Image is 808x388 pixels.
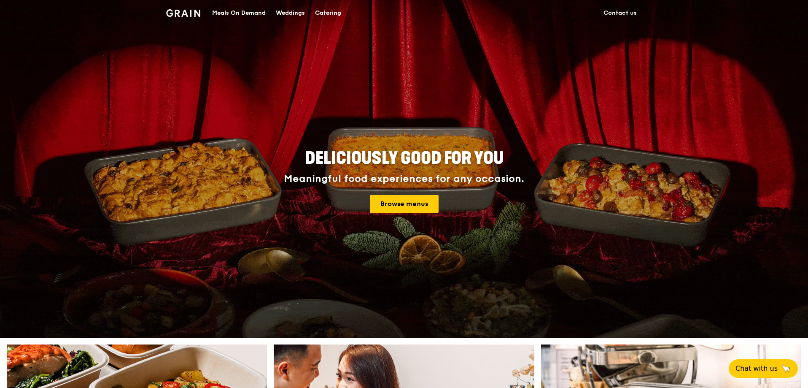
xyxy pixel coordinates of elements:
div: Meaningful food experiences for any occasion. [252,173,556,185]
div: Meals On Demand [212,0,266,26]
a: Weddings [271,0,310,26]
span: Deliciously good for you [305,148,504,168]
span: 🦙 [781,364,791,374]
div: Weddings [276,0,305,26]
a: Catering [310,0,346,26]
a: Browse menus [370,195,439,213]
a: Contact us [598,0,642,26]
span: Chat with us [735,364,778,374]
div: Catering [315,0,341,26]
button: Chat with us🦙 [729,359,798,378]
img: Grain [166,9,200,17]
